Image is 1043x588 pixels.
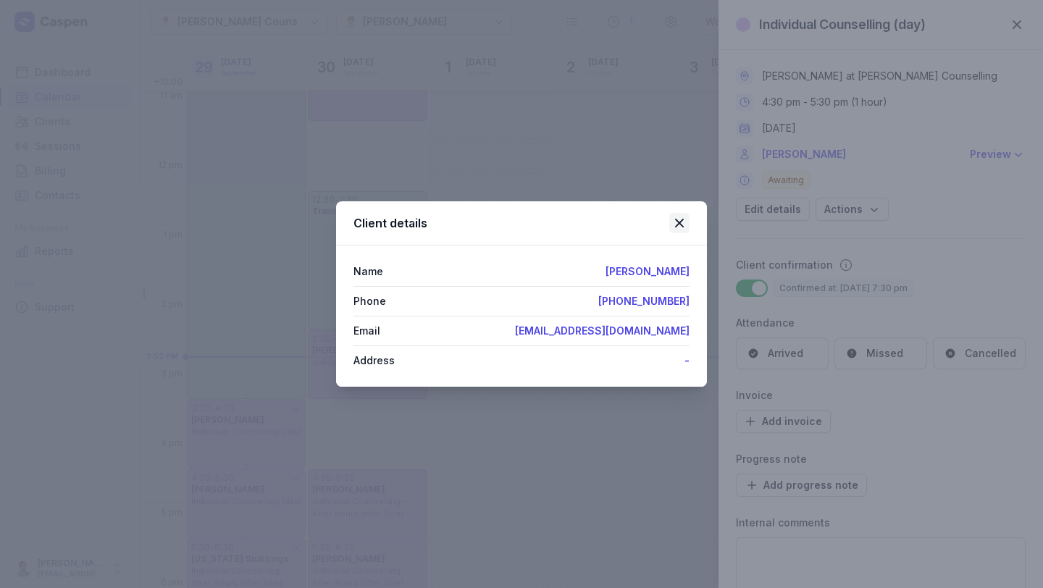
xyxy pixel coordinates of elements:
div: Client details [353,214,669,232]
a: [EMAIL_ADDRESS][DOMAIN_NAME] [515,324,690,337]
div: Name [353,263,383,280]
a: [PERSON_NAME] [606,265,690,277]
div: Email [353,322,380,340]
div: Phone [353,293,386,310]
a: - [684,354,690,366]
a: [PHONE_NUMBER] [598,295,690,307]
div: Address [353,352,395,369]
